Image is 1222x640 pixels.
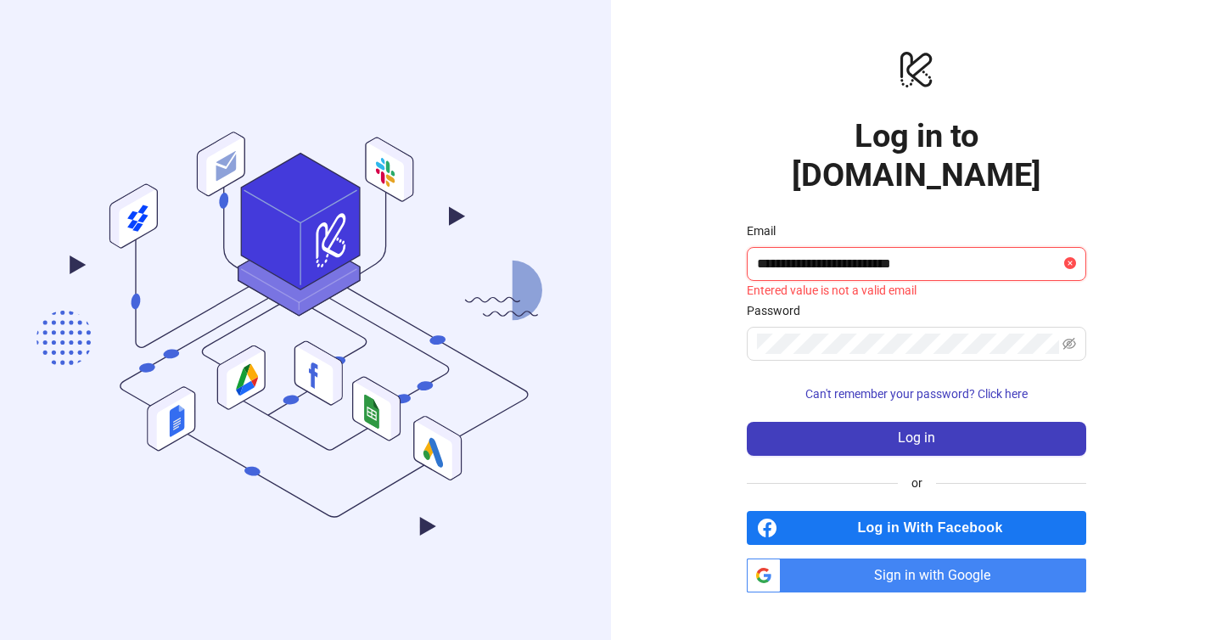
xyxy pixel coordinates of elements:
[757,254,1061,274] input: Email
[747,281,1086,300] div: Entered value is not a valid email
[757,334,1059,354] input: Password
[898,474,936,492] span: or
[898,430,935,446] span: Log in
[805,387,1028,401] span: Can't remember your password? Click here
[747,222,787,240] label: Email
[747,387,1086,401] a: Can't remember your password? Click here
[788,559,1086,592] span: Sign in with Google
[784,511,1086,545] span: Log in With Facebook
[747,301,811,320] label: Password
[747,381,1086,408] button: Can't remember your password? Click here
[747,422,1086,456] button: Log in
[747,559,1086,592] a: Sign in with Google
[747,116,1086,194] h1: Log in to [DOMAIN_NAME]
[1062,337,1076,351] span: eye-invisible
[747,511,1086,545] a: Log in With Facebook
